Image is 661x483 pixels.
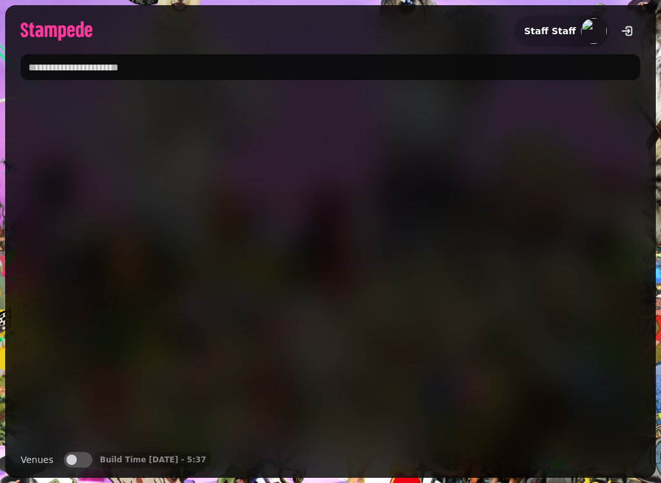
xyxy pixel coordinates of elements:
h2: Staff Staff [524,25,576,37]
p: Build Time [DATE] - 5:37 [100,455,207,465]
img: logo [21,21,92,41]
button: logout [615,18,640,44]
img: aHR0cHM6Ly93d3cuZ3JhdmF0YXIuY29tL2F2YXRhci9lOGUxYzE3MGEwZjIwZTQzMjgyNzc1OWQyODkwZTcwYz9zPTE1MCZkP... [581,18,607,44]
label: Venues [21,452,54,468]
